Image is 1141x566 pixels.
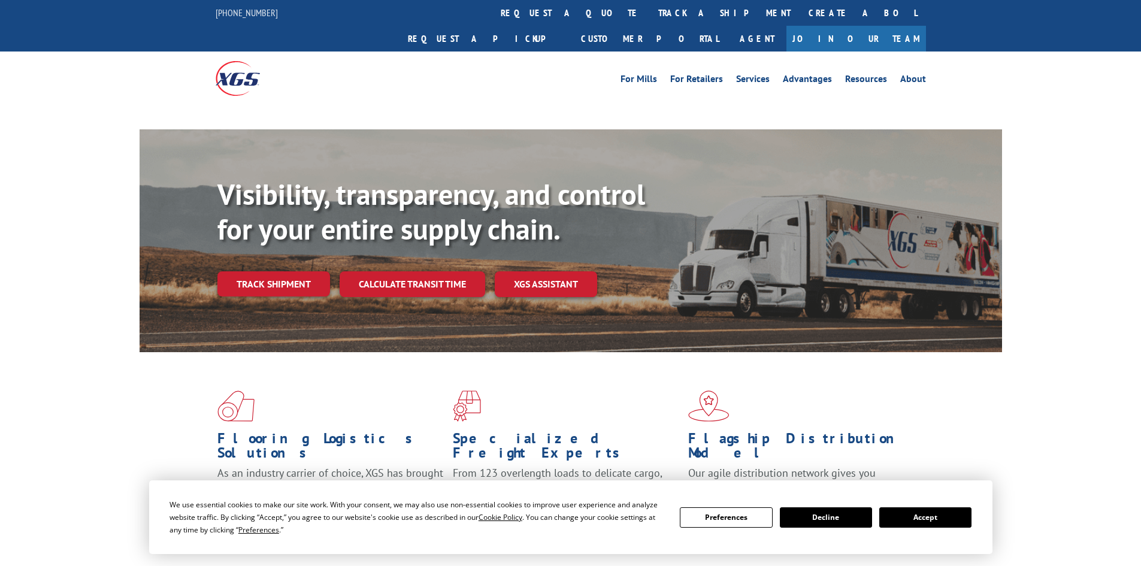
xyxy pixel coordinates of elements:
span: Our agile distribution network gives you nationwide inventory management on demand. [688,466,909,494]
p: From 123 overlength loads to delicate cargo, our experienced staff knows the best way to move you... [453,466,679,519]
button: Decline [780,507,872,528]
img: xgs-icon-flagship-distribution-model-red [688,391,730,422]
a: [PHONE_NUMBER] [216,7,278,19]
button: Preferences [680,507,772,528]
a: Request a pickup [399,26,572,52]
span: Cookie Policy [479,512,522,522]
a: Agent [728,26,786,52]
div: Cookie Consent Prompt [149,480,992,554]
span: Preferences [238,525,279,535]
h1: Specialized Freight Experts [453,431,679,466]
span: As an industry carrier of choice, XGS has brought innovation and dedication to flooring logistics... [217,466,443,509]
a: Advantages [783,74,832,87]
a: Resources [845,74,887,87]
a: Track shipment [217,271,330,296]
a: For Mills [621,74,657,87]
a: Services [736,74,770,87]
h1: Flooring Logistics Solutions [217,431,444,466]
a: About [900,74,926,87]
img: xgs-icon-focused-on-flooring-red [453,391,481,422]
button: Accept [879,507,971,528]
a: Calculate transit time [340,271,485,297]
a: For Retailers [670,74,723,87]
a: Customer Portal [572,26,728,52]
b: Visibility, transparency, and control for your entire supply chain. [217,175,645,247]
a: Join Our Team [786,26,926,52]
div: We use essential cookies to make our site work. With your consent, we may also use non-essential ... [170,498,665,536]
h1: Flagship Distribution Model [688,431,915,466]
a: XGS ASSISTANT [495,271,597,297]
img: xgs-icon-total-supply-chain-intelligence-red [217,391,255,422]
